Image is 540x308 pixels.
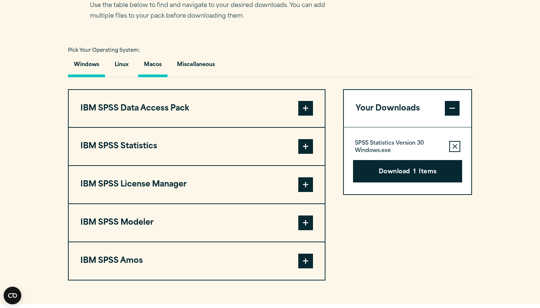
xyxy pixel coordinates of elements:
button: Windows [68,56,105,77]
span: Pick Your Operating System: [68,48,140,53]
button: Macos [138,56,168,77]
button: IBM SPSS License Manager [69,166,325,203]
span: 1 [413,167,416,177]
button: Download1Items [353,160,462,183]
button: IBM SPSS Amos [69,242,325,280]
button: Your Downloads [344,90,471,127]
button: Open CMP widget [4,287,21,304]
button: Linux [109,56,134,77]
button: IBM SPSS Modeler [69,204,325,242]
button: IBM SPSS Data Access Pack [69,90,325,127]
p: Use the table below to find and navigate to your desired downloads. You can add multiple files to... [90,0,336,22]
p: SPSS Statistics Version 30 Windows.exe [355,140,443,155]
button: Miscellaneous [171,56,221,77]
button: IBM SPSS Statistics [69,128,325,165]
div: Your Downloads [344,127,471,194]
